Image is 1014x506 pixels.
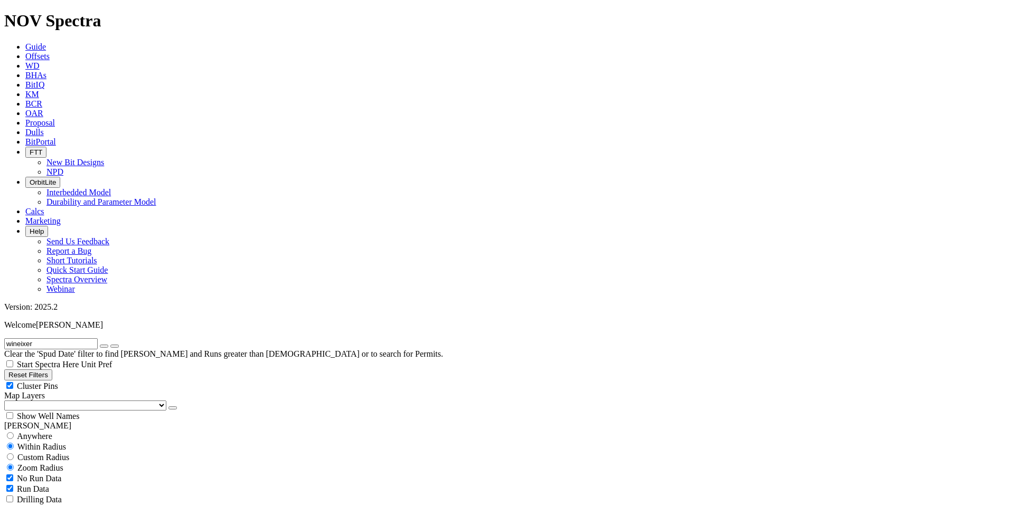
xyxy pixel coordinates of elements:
a: BCR [25,99,42,108]
a: NPD [46,167,63,176]
span: Zoom Radius [17,463,63,472]
a: Dulls [25,128,44,137]
a: Send Us Feedback [46,237,109,246]
span: Cluster Pins [17,381,58,390]
span: Unit Pref [81,360,112,369]
a: Interbedded Model [46,188,111,197]
span: Within Radius [17,442,66,451]
a: Guide [25,42,46,51]
button: Help [25,226,48,237]
span: Help [30,227,44,235]
div: [PERSON_NAME] [4,421,1010,431]
a: BitPortal [25,137,56,146]
button: FTT [25,147,46,158]
div: Version: 2025.2 [4,302,1010,312]
input: Search [4,338,98,349]
h1: NOV Spectra [4,11,1010,31]
a: Webinar [46,284,75,293]
span: Show Well Names [17,412,79,421]
span: No Run Data [17,474,61,483]
span: FTT [30,148,42,156]
span: Anywhere [17,432,52,441]
a: Offsets [25,52,50,61]
a: Durability and Parameter Model [46,197,156,206]
a: OAR [25,109,43,118]
button: Reset Filters [4,369,52,380]
button: OrbitLite [25,177,60,188]
a: WD [25,61,40,70]
a: Calcs [25,207,44,216]
a: BitIQ [25,80,44,89]
a: Short Tutorials [46,256,97,265]
a: KM [25,90,39,99]
p: Welcome [4,320,1010,330]
span: Drilling Data [17,495,62,504]
span: OrbitLite [30,178,56,186]
a: Quick Start Guide [46,265,108,274]
span: [PERSON_NAME] [36,320,103,329]
a: Proposal [25,118,55,127]
span: Map Layers [4,391,45,400]
span: Run Data [17,484,49,493]
a: Marketing [25,216,61,225]
a: New Bit Designs [46,158,104,167]
span: Start Spectra Here [17,360,79,369]
span: Custom Radius [17,453,69,462]
span: Clear the 'Spud Date' filter to find [PERSON_NAME] and Runs greater than [DEMOGRAPHIC_DATA] or to... [4,349,443,358]
a: Spectra Overview [46,275,107,284]
a: Report a Bug [46,246,91,255]
a: BHAs [25,71,46,80]
input: Start Spectra Here [6,360,13,367]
